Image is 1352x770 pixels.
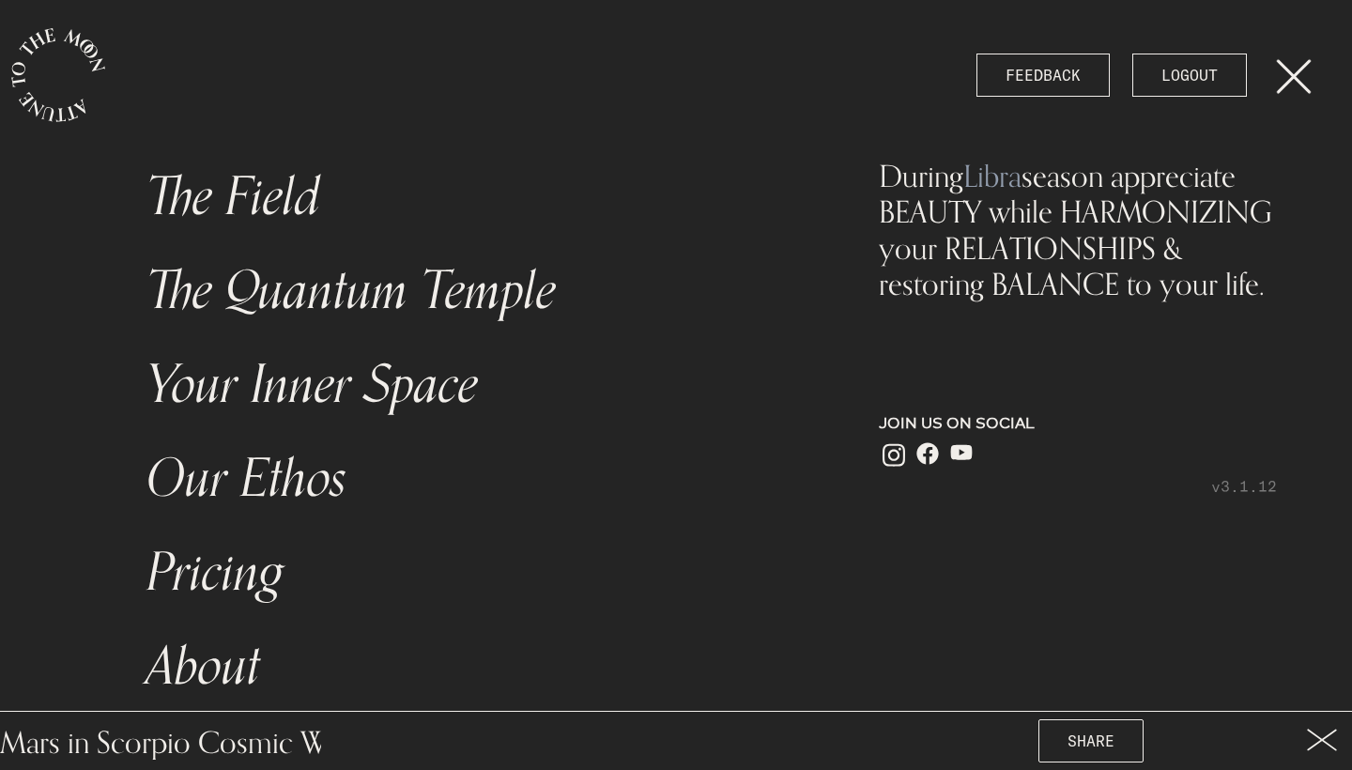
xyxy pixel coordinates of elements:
button: FEEDBACK [976,54,1110,97]
button: SHARE [1038,719,1144,762]
p: JOIN US ON SOCIAL [879,412,1277,435]
a: Pricing [135,526,811,620]
a: About [135,620,811,714]
span: Libra [963,157,1022,194]
a: The Field [135,150,811,244]
div: During season appreciate BEAUTY while HARMONIZING your RELATIONSHIPS & restoring BALANCE to your ... [879,158,1277,302]
a: Our Ethos [135,432,811,526]
a: Your Inner Space [135,338,811,432]
span: SHARE [1068,730,1114,752]
a: The Quantum Temple [135,244,811,338]
span: FEEDBACK [1006,64,1081,86]
p: v3.1.12 [879,475,1277,498]
a: LOGOUT [1132,54,1247,97]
